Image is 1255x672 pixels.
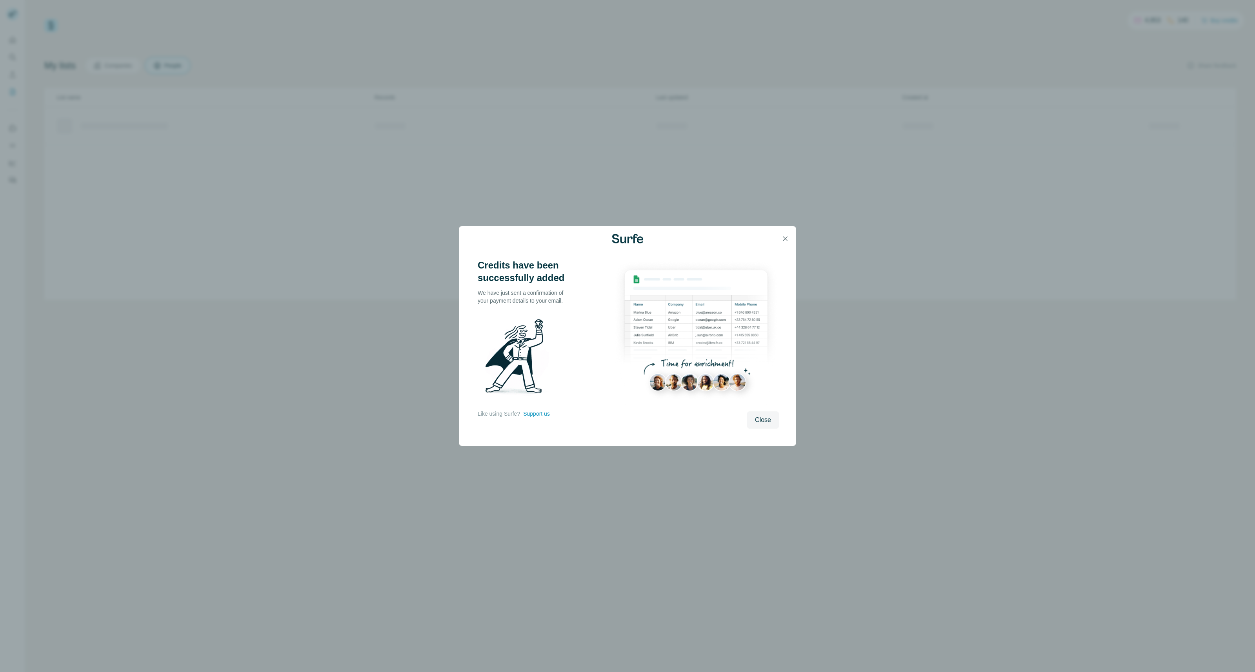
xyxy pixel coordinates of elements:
[478,314,559,402] img: Surfe Illustration - Man holding diamond
[747,411,779,429] button: Close
[478,259,572,284] h3: Credits have been successfully added
[478,289,572,305] p: We have just sent a confirmation of your payment details to your email.
[523,410,550,418] button: Support us
[613,259,779,406] img: Enrichment Hub - Sheet Preview
[755,415,771,425] span: Close
[478,410,520,418] p: Like using Surfe?
[612,234,643,243] img: Surfe Logo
